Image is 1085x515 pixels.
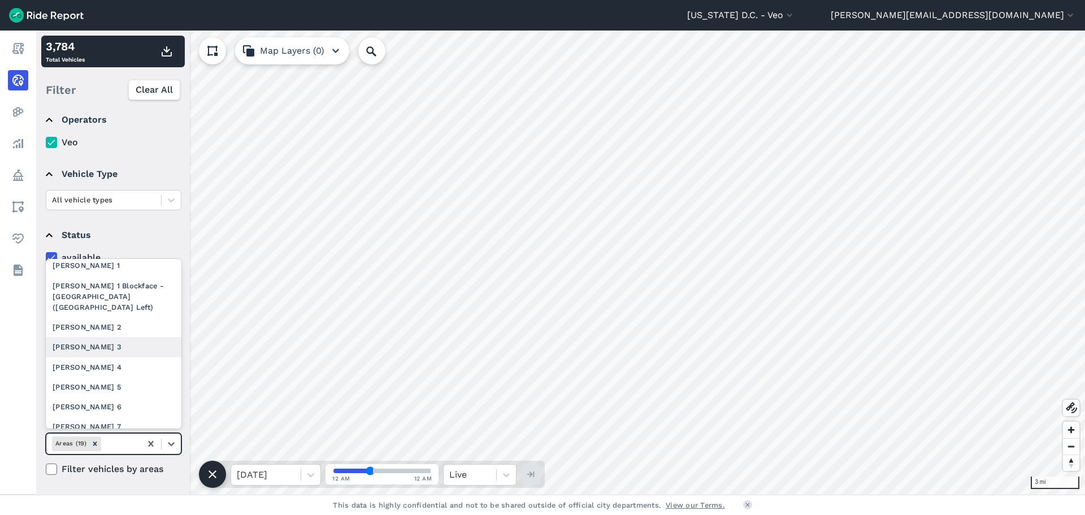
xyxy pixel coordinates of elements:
[666,500,725,510] a: View our Terms.
[1063,455,1079,471] button: Reset bearing to north
[89,436,101,451] div: Remove Areas (19)
[687,8,795,22] button: [US_STATE] D.C. - Veo
[136,83,173,97] span: Clear All
[46,276,181,318] div: [PERSON_NAME] 1 Blockface - [GEOGRAPHIC_DATA] ([GEOGRAPHIC_DATA] Left)
[46,136,181,149] label: Veo
[128,80,180,100] button: Clear All
[46,256,181,275] div: [PERSON_NAME] 1
[831,8,1076,22] button: [PERSON_NAME][EMAIL_ADDRESS][DOMAIN_NAME]
[46,357,181,377] div: [PERSON_NAME] 4
[46,377,181,397] div: [PERSON_NAME] 5
[8,102,28,122] a: Heatmaps
[358,37,403,64] input: Search Location or Vehicles
[8,165,28,185] a: Policy
[8,228,28,249] a: Health
[46,251,181,265] label: available
[8,197,28,217] a: Areas
[8,38,28,59] a: Report
[46,38,85,65] div: Total Vehicles
[52,436,89,451] div: Areas (19)
[235,37,349,64] button: Map Layers (0)
[1063,422,1079,438] button: Zoom in
[332,474,350,483] span: 12 AM
[36,31,1085,495] canvas: Map
[46,219,180,251] summary: Status
[8,133,28,154] a: Analyze
[8,70,28,90] a: Realtime
[41,72,185,107] div: Filter
[46,397,181,417] div: [PERSON_NAME] 6
[46,317,181,337] div: [PERSON_NAME] 2
[8,260,28,280] a: Datasets
[46,158,180,190] summary: Vehicle Type
[46,337,181,357] div: [PERSON_NAME] 3
[46,38,85,55] div: 3,784
[46,462,181,476] label: Filter vehicles by areas
[46,417,181,436] div: [PERSON_NAME] 7
[414,474,432,483] span: 12 AM
[9,8,84,23] img: Ride Report
[1063,438,1079,455] button: Zoom out
[1031,477,1079,489] div: 3 mi
[46,104,180,136] summary: Operators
